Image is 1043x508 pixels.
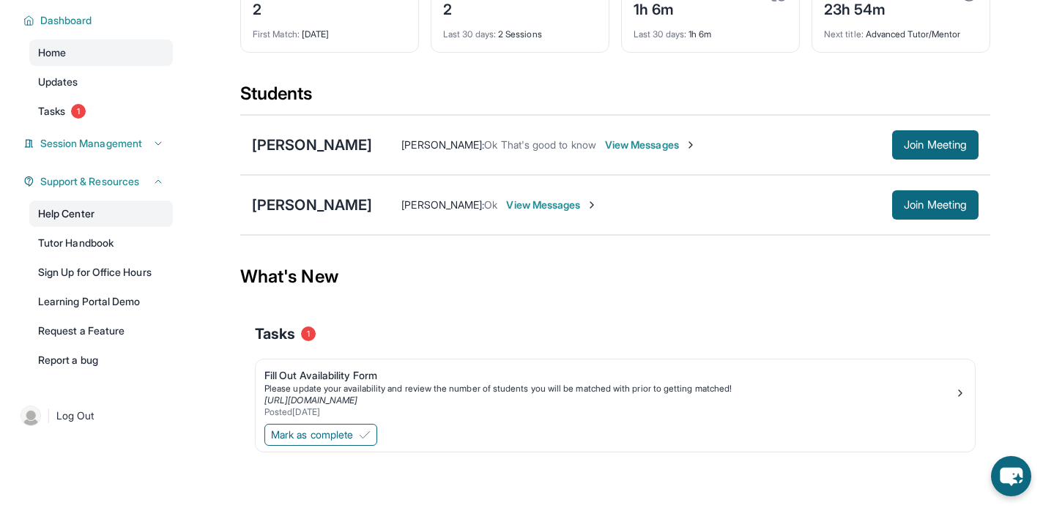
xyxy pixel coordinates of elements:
img: Chevron-Right [586,199,598,211]
div: 1h 6m [634,20,787,40]
span: Updates [38,75,78,89]
a: Updates [29,69,173,95]
span: Mark as complete [271,427,353,442]
a: Fill Out Availability FormPlease update your availability and review the number of students you w... [256,359,975,421]
button: Support & Resources [34,174,164,189]
span: Join Meeting [904,201,967,209]
div: [PERSON_NAME] [252,195,372,215]
span: Ok [484,198,497,211]
div: 2 Sessions [443,20,597,40]
a: Tasks1 [29,98,173,124]
div: Please update your availability and review the number of students you will be matched with prior ... [264,383,954,395]
a: Report a bug [29,347,173,373]
div: [DATE] [253,20,407,40]
span: Home [38,45,66,60]
img: Chevron-Right [685,139,697,151]
a: Home [29,40,173,66]
button: Join Meeting [892,190,979,220]
span: [PERSON_NAME] : [401,198,484,211]
span: Tasks [38,104,65,119]
div: Posted [DATE] [264,406,954,418]
span: Session Management [40,136,142,151]
div: [PERSON_NAME] [252,135,372,155]
a: |Log Out [15,400,173,432]
button: Mark as complete [264,424,377,446]
span: Next title : [824,29,864,40]
button: Session Management [34,136,164,151]
span: [PERSON_NAME] : [401,138,484,151]
span: Last 30 days : [634,29,686,40]
img: Mark as complete [359,429,371,441]
div: Fill Out Availability Form [264,368,954,383]
div: What's New [240,244,990,309]
span: First Match : [253,29,300,40]
span: Log Out [56,408,94,423]
button: Join Meeting [892,130,979,160]
button: Dashboard [34,13,164,28]
a: [URL][DOMAIN_NAME] [264,395,357,406]
span: Tasks [255,324,295,344]
span: Support & Resources [40,174,139,189]
a: Learning Portal Demo [29,288,173,315]
span: View Messages [506,198,598,212]
span: Last 30 days : [443,29,496,40]
a: Tutor Handbook [29,230,173,256]
button: chat-button [991,456,1031,496]
div: Students [240,82,990,114]
div: Advanced Tutor/Mentor [824,20,978,40]
span: 1 [71,104,86,119]
span: Dashboard [40,13,92,28]
span: View Messages [605,138,697,152]
img: user-img [21,406,41,426]
a: Help Center [29,201,173,227]
span: Ok That's good to know [484,138,596,151]
span: | [47,407,51,425]
span: 1 [301,326,316,341]
a: Request a Feature [29,318,173,344]
a: Sign Up for Office Hours [29,259,173,285]
span: Join Meeting [904,141,967,149]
